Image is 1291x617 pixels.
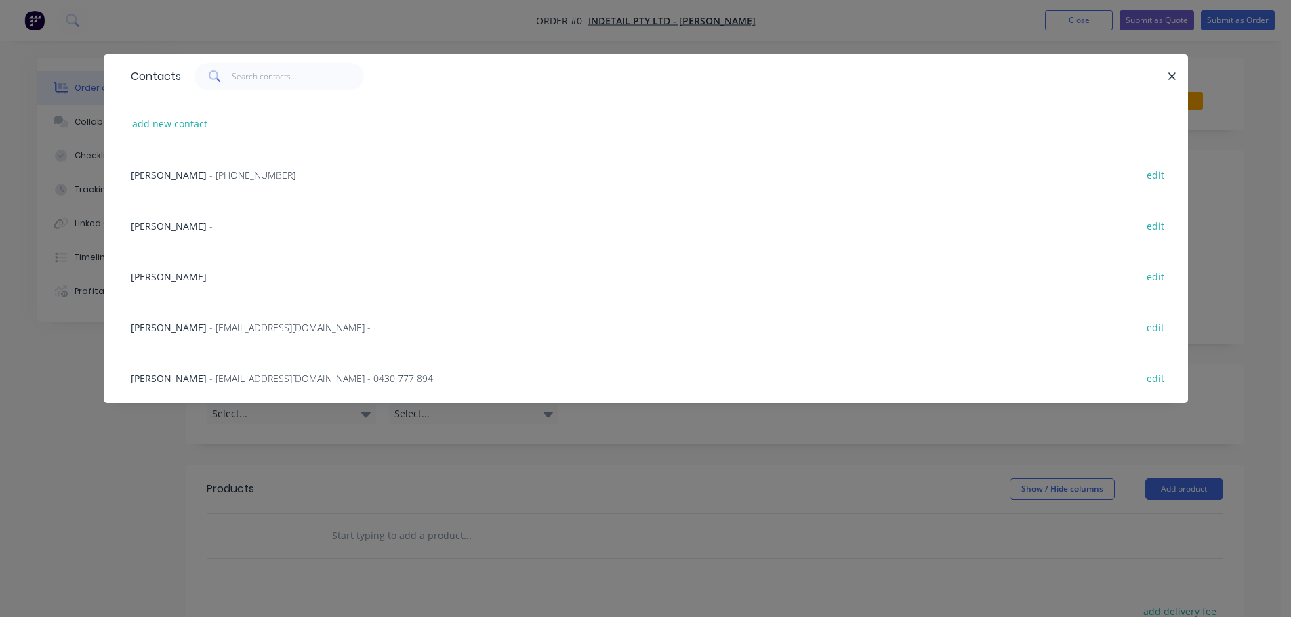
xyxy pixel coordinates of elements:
[1140,165,1172,184] button: edit
[1140,267,1172,285] button: edit
[209,169,295,182] span: - [PHONE_NUMBER]
[209,321,371,334] span: - [EMAIL_ADDRESS][DOMAIN_NAME] -
[131,270,207,283] span: [PERSON_NAME]
[1140,368,1172,387] button: edit
[232,63,364,90] input: Search contacts...
[131,219,207,232] span: [PERSON_NAME]
[209,270,213,283] span: -
[209,372,433,385] span: - [EMAIL_ADDRESS][DOMAIN_NAME] - 0430 777 894
[124,55,181,98] div: Contacts
[209,219,213,232] span: -
[1140,216,1172,234] button: edit
[1140,318,1172,336] button: edit
[131,321,207,334] span: [PERSON_NAME]
[131,372,207,385] span: [PERSON_NAME]
[125,114,215,133] button: add new contact
[131,169,207,182] span: [PERSON_NAME]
